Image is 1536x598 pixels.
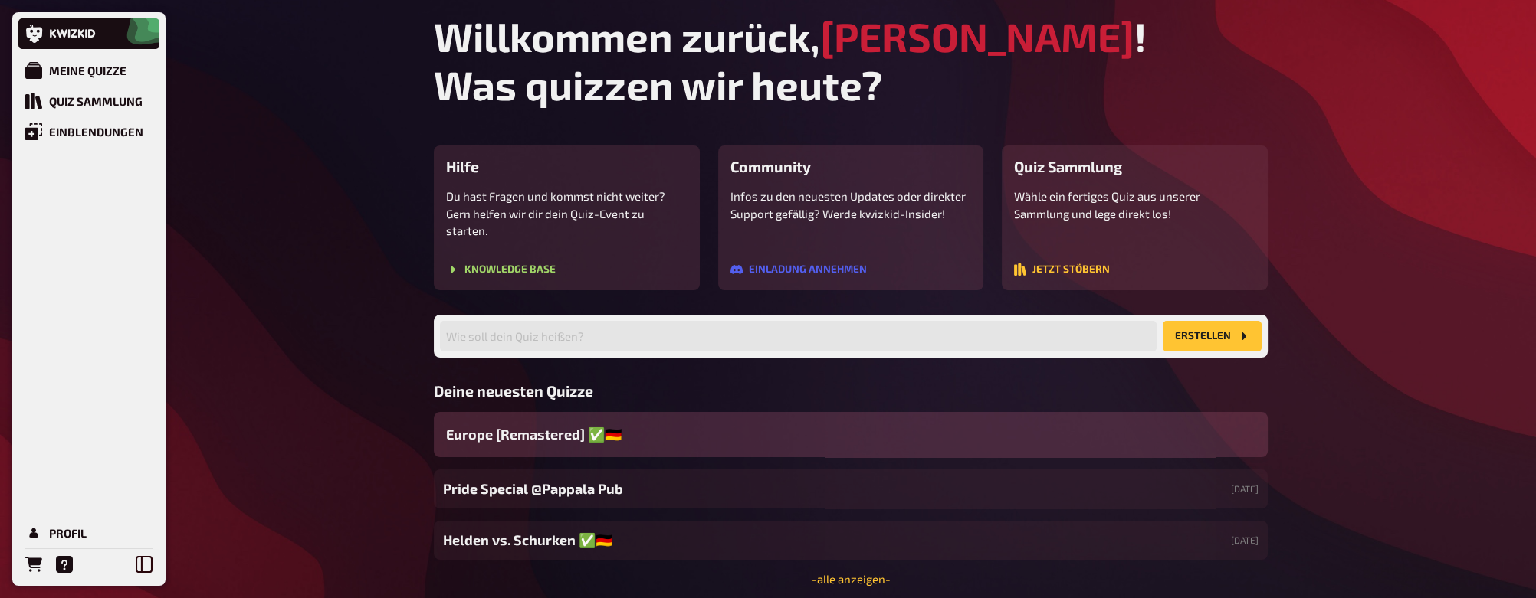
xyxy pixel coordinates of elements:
[49,64,126,77] div: Meine Quizze
[820,12,1134,60] span: [PERSON_NAME]
[730,263,867,276] button: Einladung annehmen
[446,263,556,276] button: Knowledge Base
[18,86,159,116] a: Quiz Sammlung
[18,55,159,86] a: Meine Quizze
[730,158,972,175] h3: Community
[443,479,623,499] span: Pride Special @Pappala Pub
[434,382,1268,400] h3: Deine neuesten Quizze
[18,116,159,147] a: Einblendungen
[1231,534,1259,547] small: [DATE]
[434,469,1268,508] a: Pride Special @Pappala Pub[DATE]
[730,188,972,222] p: Infos zu den neuesten Updates oder direkter Support gefällig? Werde kwizkid-Insider!
[730,264,867,278] a: Einladung annehmen
[18,518,159,548] a: Profil
[1231,482,1259,495] small: [DATE]
[812,572,891,586] a: -alle anzeigen-
[1014,263,1110,276] button: Jetzt stöbern
[1014,264,1110,278] a: Jetzt stöbern
[440,321,1157,351] input: Wie soll dein Quiz heißen?
[49,125,143,139] div: Einblendungen
[446,158,688,175] h3: Hilfe
[446,424,622,445] span: Europe [Remastered] ✅​🇩🇪
[434,521,1268,560] a: Helden vs. Schurken ✅​🇩🇪[DATE]
[49,94,143,108] div: Quiz Sammlung
[1014,158,1255,175] h3: Quiz Sammlung
[1163,321,1262,351] button: Erstellen
[18,549,49,580] a: Bestellungen
[1014,188,1255,222] p: Wähle ein fertiges Quiz aus unserer Sammlung und lege direkt los!
[446,188,688,240] p: Du hast Fragen und kommst nicht weiter? Gern helfen wir dir dein Quiz-Event zu starten.
[49,526,87,540] div: Profil
[446,264,556,278] a: Knowledge Base
[434,412,1268,457] a: Europe [Remastered] ✅​🇩🇪
[49,549,80,580] a: Hilfe
[443,530,612,551] span: Helden vs. Schurken ✅​🇩🇪
[434,12,1268,109] h1: Willkommen zurück, ! Was quizzen wir heute?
